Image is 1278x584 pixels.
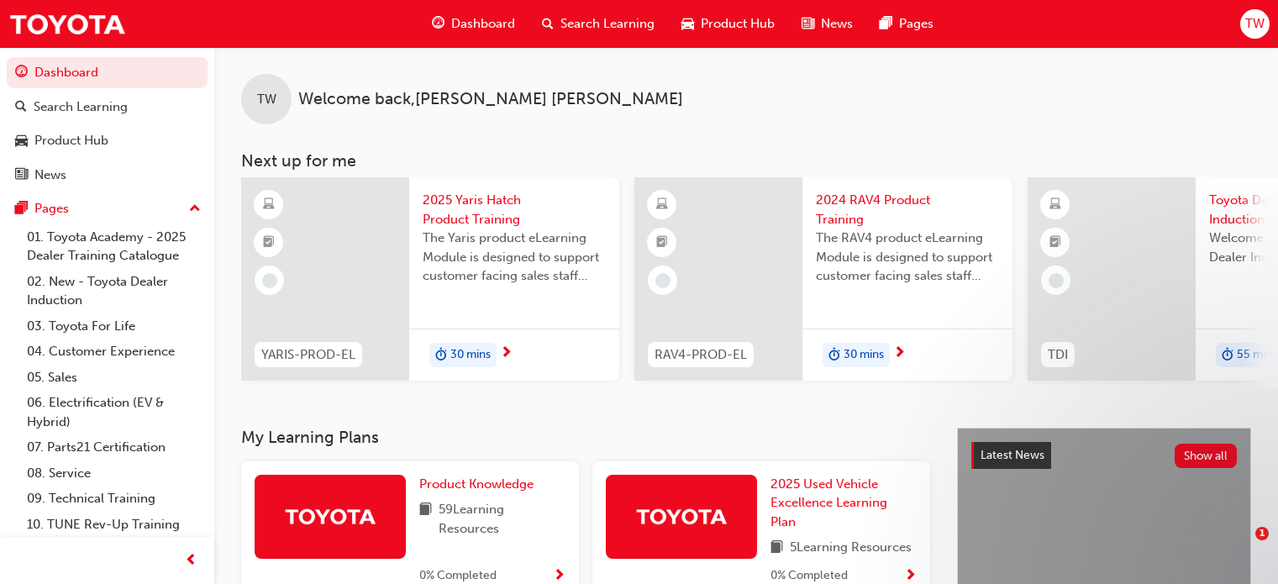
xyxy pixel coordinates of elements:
span: prev-icon [185,550,197,571]
a: news-iconNews [788,7,866,41]
a: Dashboard [7,57,208,88]
span: learningRecordVerb_NONE-icon [1049,273,1064,288]
h3: My Learning Plans [241,428,930,447]
button: Pages [7,193,208,224]
a: Product Knowledge [419,475,540,494]
span: search-icon [542,13,554,34]
span: TW [1245,14,1265,34]
div: News [34,166,66,185]
a: 2025 Used Vehicle Excellence Learning Plan [770,475,917,532]
span: booktick-icon [263,232,275,254]
a: 02. New - Toyota Dealer Induction [20,269,208,313]
span: booktick-icon [1049,232,1061,254]
span: 55 mins [1237,345,1277,365]
a: Product Hub [7,125,208,156]
a: RAV4-PROD-EL2024 RAV4 Product TrainingThe RAV4 product eLearning Module is designed to support cu... [634,177,1012,381]
a: 09. Technical Training [20,486,208,512]
img: Trak [284,502,376,531]
span: YARIS-PROD-EL [261,345,355,365]
span: learningRecordVerb_NONE-icon [262,273,277,288]
span: guage-icon [432,13,444,34]
span: 59 Learning Resources [439,500,565,538]
a: 10. TUNE Rev-Up Training [20,512,208,538]
span: TDI [1048,345,1068,365]
button: DashboardSearch LearningProduct HubNews [7,54,208,193]
div: Product Hub [34,131,108,150]
a: 07. Parts21 Certification [20,434,208,460]
span: learningResourceType_ELEARNING-icon [656,194,668,216]
img: Trak [8,5,126,43]
span: duration-icon [1222,345,1233,366]
span: book-icon [419,500,432,538]
span: next-icon [500,346,513,361]
span: Product Knowledge [419,476,534,492]
span: Show Progress [553,569,565,584]
iframe: Intercom live chat [1221,527,1261,567]
button: TW [1240,9,1270,39]
span: booktick-icon [656,232,668,254]
span: duration-icon [828,345,840,366]
span: Pages [899,14,934,34]
span: duration-icon [435,345,447,366]
span: News [821,14,853,34]
span: learningResourceType_ELEARNING-icon [1049,194,1061,216]
span: pages-icon [15,202,28,217]
span: Product Hub [701,14,775,34]
div: Search Learning [34,97,128,117]
a: YARIS-PROD-EL2025 Yaris Hatch Product TrainingThe Yaris product eLearning Module is designed to s... [241,177,619,381]
a: News [7,160,208,191]
span: car-icon [681,13,694,34]
span: 1 [1255,527,1269,540]
span: up-icon [189,198,201,220]
span: guage-icon [15,66,28,81]
a: 01. Toyota Academy - 2025 Dealer Training Catalogue [20,224,208,269]
span: 2025 Used Vehicle Excellence Learning Plan [770,476,887,529]
a: 08. Service [20,460,208,487]
span: learningResourceType_ELEARNING-icon [263,194,275,216]
a: guage-iconDashboard [418,7,529,41]
a: 06. Electrification (EV & Hybrid) [20,390,208,434]
a: 05. Sales [20,365,208,391]
span: news-icon [802,13,814,34]
span: Show Progress [904,569,917,584]
span: 30 mins [844,345,884,365]
span: learningRecordVerb_NONE-icon [655,273,671,288]
span: The Yaris product eLearning Module is designed to support customer facing sales staff with introd... [423,229,606,286]
a: pages-iconPages [866,7,947,41]
span: book-icon [770,538,783,559]
a: search-iconSearch Learning [529,7,668,41]
a: 04. Customer Experience [20,339,208,365]
span: next-icon [893,346,906,361]
span: 2025 Yaris Hatch Product Training [423,191,606,229]
h3: Next up for me [214,151,1278,171]
span: car-icon [15,134,28,149]
span: Search Learning [560,14,655,34]
a: car-iconProduct Hub [668,7,788,41]
span: Dashboard [451,14,515,34]
span: The RAV4 product eLearning Module is designed to support customer facing sales staff with introdu... [816,229,999,286]
span: 30 mins [450,345,491,365]
a: 03. Toyota For Life [20,313,208,339]
span: pages-icon [880,13,892,34]
span: TW [257,90,276,109]
img: Trak [635,502,728,531]
span: search-icon [15,100,27,115]
span: Welcome back , [PERSON_NAME] [PERSON_NAME] [298,90,683,109]
span: 2024 RAV4 Product Training [816,191,999,229]
div: Pages [34,199,69,218]
span: RAV4-PROD-EL [655,345,747,365]
a: Search Learning [7,92,208,123]
span: news-icon [15,168,28,183]
span: 5 Learning Resources [790,538,912,559]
